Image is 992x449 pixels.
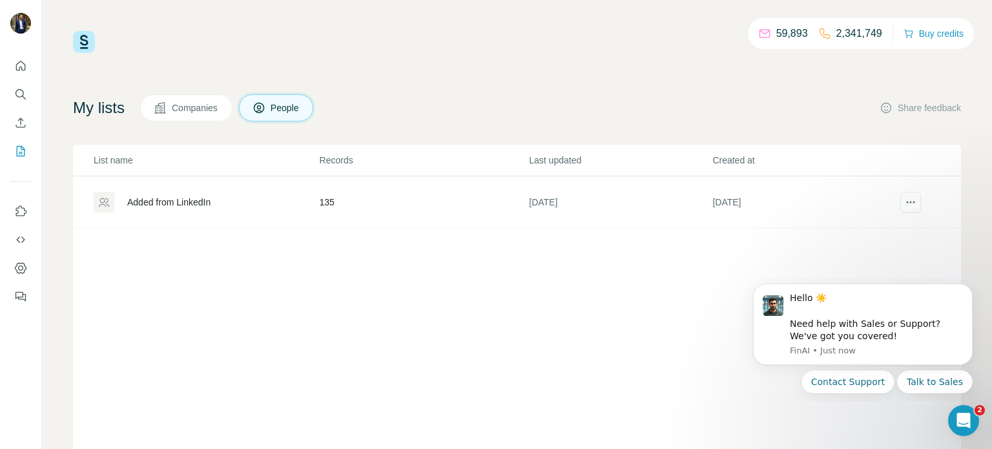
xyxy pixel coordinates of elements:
[127,196,211,209] div: Added from LinkedIn
[836,26,882,41] p: 2,341,749
[776,26,808,41] p: 59,893
[10,54,31,78] button: Quick start
[712,154,894,167] p: Created at
[975,405,985,415] span: 2
[880,101,961,114] button: Share feedback
[10,140,31,163] button: My lists
[10,83,31,106] button: Search
[271,101,300,114] span: People
[319,176,529,229] td: 135
[10,256,31,280] button: Dashboard
[529,154,711,167] p: Last updated
[94,154,318,167] p: List name
[73,31,95,53] img: Surfe Logo
[948,405,979,436] iframe: Intercom live chat
[904,25,964,43] button: Buy credits
[172,101,219,114] span: Companies
[528,176,712,229] td: [DATE]
[734,278,992,401] iframe: Intercom notifications message
[10,228,31,251] button: Use Surfe API
[73,98,125,118] h4: My lists
[900,192,921,213] button: actions
[10,285,31,308] button: Feedback
[10,111,31,134] button: Enrich CSV
[10,13,31,34] img: Avatar
[10,200,31,223] button: Use Surfe on LinkedIn
[712,176,895,229] td: [DATE]
[320,154,528,167] p: Records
